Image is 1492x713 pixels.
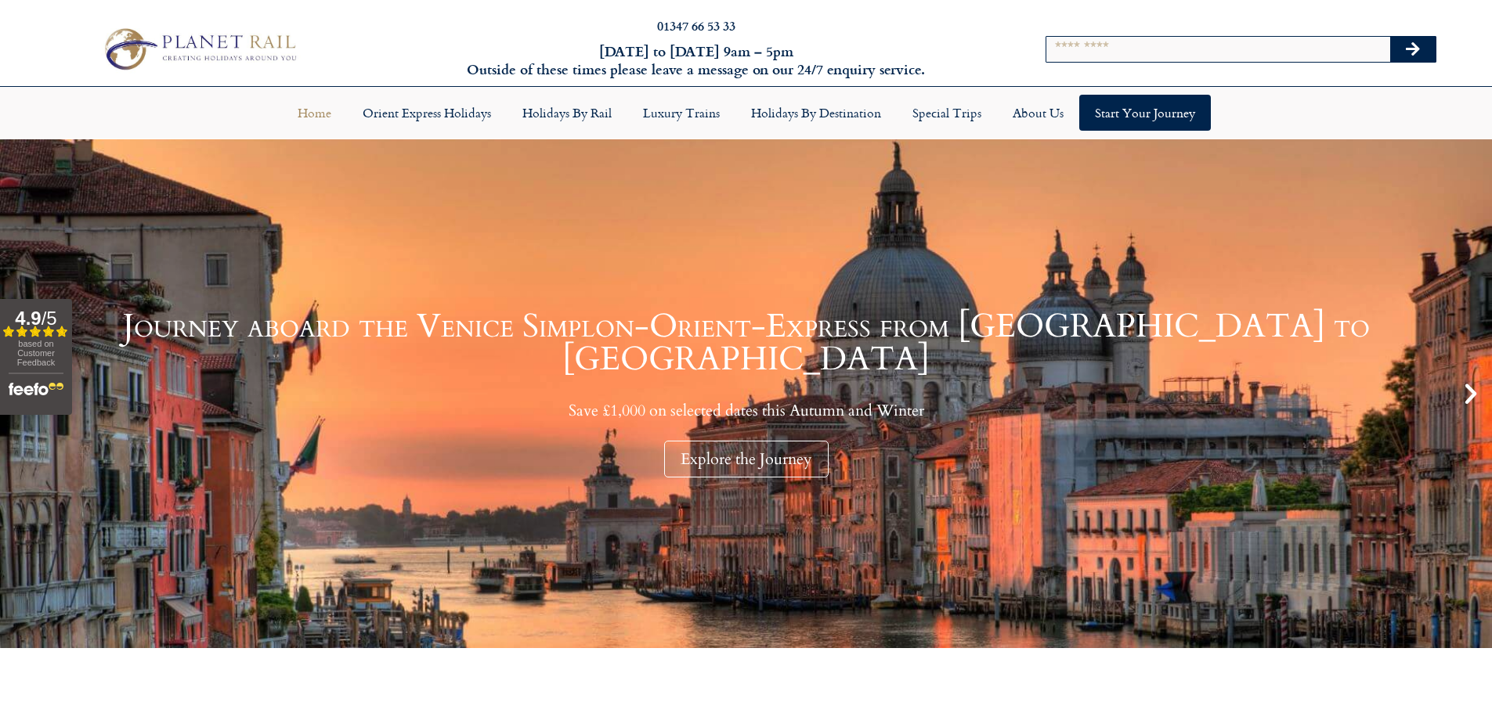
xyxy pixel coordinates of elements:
[664,441,829,477] div: Explore the Journey
[39,401,1453,420] p: Save £1,000 on selected dates this Autumn and Winter
[96,23,302,74] img: Planet Rail Train Holidays Logo
[1079,95,1211,131] a: Start your Journey
[507,95,627,131] a: Holidays by Rail
[402,42,991,79] h6: [DATE] to [DATE] 9am – 5pm Outside of these times please leave a message on our 24/7 enquiry serv...
[347,95,507,131] a: Orient Express Holidays
[1458,380,1484,407] div: Next slide
[997,95,1079,131] a: About Us
[39,310,1453,376] h1: Journey aboard the Venice Simplon-Orient-Express from [GEOGRAPHIC_DATA] to [GEOGRAPHIC_DATA]
[282,95,347,131] a: Home
[1390,37,1436,62] button: Search
[627,95,735,131] a: Luxury Trains
[897,95,997,131] a: Special Trips
[657,16,735,34] a: 01347 66 53 33
[735,95,897,131] a: Holidays by Destination
[8,95,1484,131] nav: Menu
